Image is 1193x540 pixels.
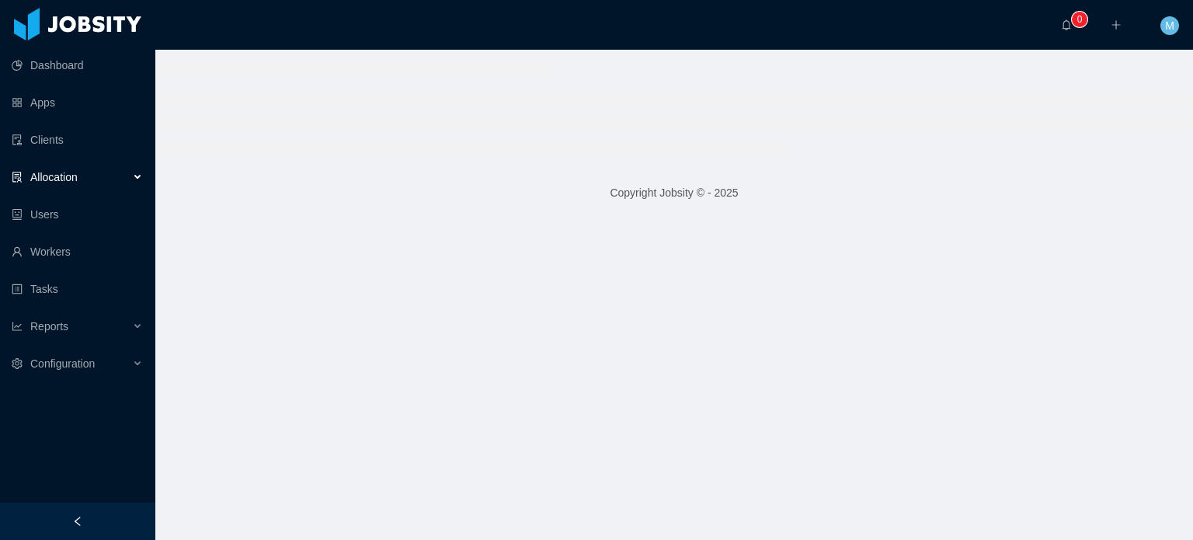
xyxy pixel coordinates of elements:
[1111,19,1122,30] i: icon: plus
[1061,19,1072,30] i: icon: bell
[12,199,143,230] a: icon: robotUsers
[12,87,143,118] a: icon: appstoreApps
[12,236,143,267] a: icon: userWorkers
[30,320,68,333] span: Reports
[12,273,143,305] a: icon: profileTasks
[12,172,23,183] i: icon: solution
[30,171,78,183] span: Allocation
[12,321,23,332] i: icon: line-chart
[12,50,143,81] a: icon: pie-chartDashboard
[1165,16,1174,35] span: M
[30,357,95,370] span: Configuration
[12,358,23,369] i: icon: setting
[12,124,143,155] a: icon: auditClients
[155,166,1193,220] footer: Copyright Jobsity © - 2025
[1072,12,1087,27] sup: 0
